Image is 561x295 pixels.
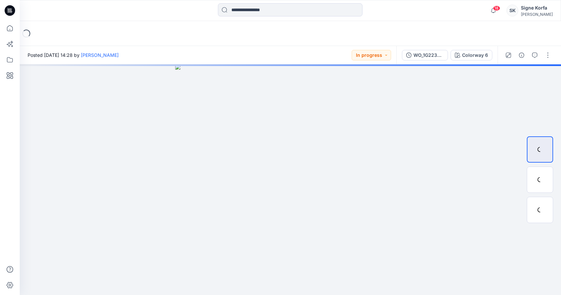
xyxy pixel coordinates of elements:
[28,52,119,58] span: Posted [DATE] 14:28 by
[451,50,492,60] button: Colorway 6
[493,6,500,11] span: 18
[413,52,444,59] div: WO_1G2234-3D-1
[506,5,518,16] div: SK
[175,64,406,295] img: eyJhbGciOiJIUzI1NiIsImtpZCI6IjAiLCJzbHQiOiJzZXMiLCJ0eXAiOiJKV1QifQ.eyJkYXRhIjp7InR5cGUiOiJzdG9yYW...
[521,4,553,12] div: Signe Korfa
[402,50,448,60] button: WO_1G2234-3D-1
[462,52,488,59] div: Colorway 6
[516,50,527,60] button: Details
[81,52,119,58] a: [PERSON_NAME]
[521,12,553,17] div: [PERSON_NAME]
